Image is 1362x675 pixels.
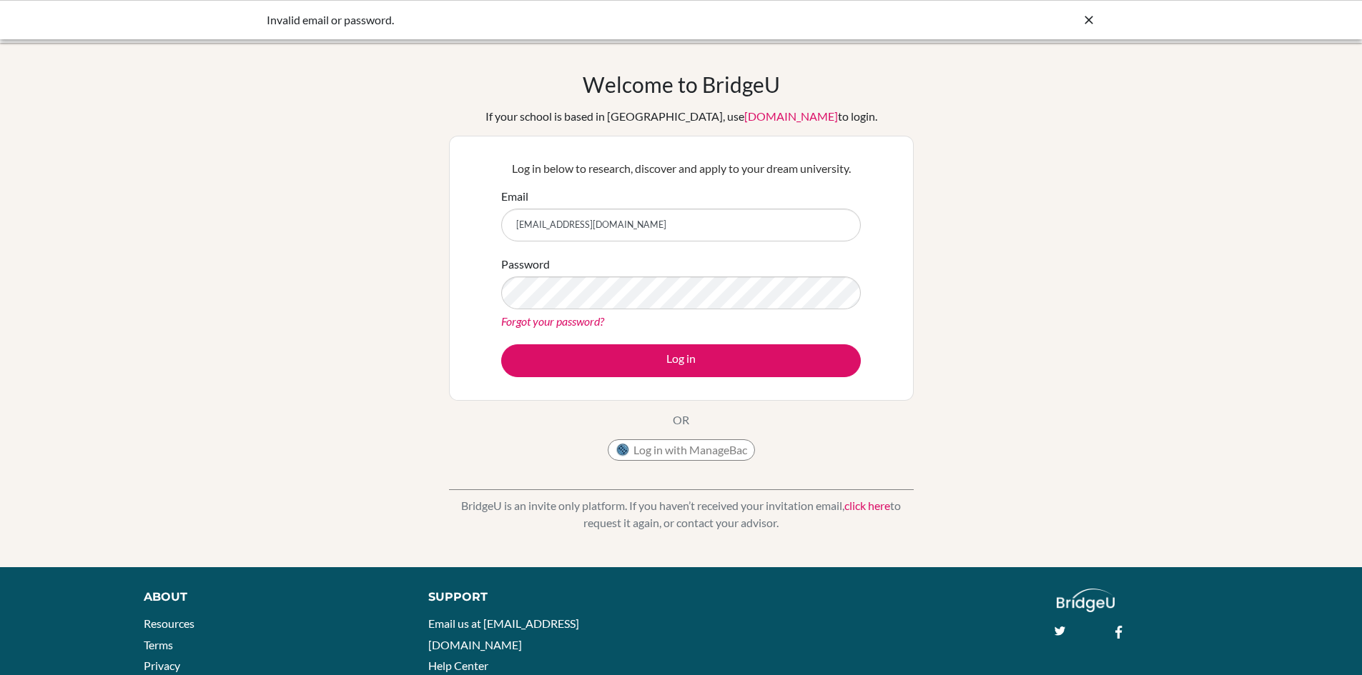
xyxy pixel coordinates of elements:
[428,659,488,672] a: Help Center
[428,616,579,651] a: Email us at [EMAIL_ADDRESS][DOMAIN_NAME]
[1057,589,1115,612] img: logo_white@2x-f4f0deed5e89b7ecb1c2cc34c3e3d731f90f0f143d5ea2071677605dd97b5244.png
[744,109,838,123] a: [DOMAIN_NAME]
[501,160,861,177] p: Log in below to research, discover and apply to your dream university.
[501,344,861,377] button: Log in
[501,188,528,205] label: Email
[608,439,755,461] button: Log in with ManageBac
[501,314,604,328] a: Forgot your password?
[144,589,396,606] div: About
[144,638,173,651] a: Terms
[583,71,780,97] h1: Welcome to BridgeU
[428,589,664,606] div: Support
[267,11,882,29] div: Invalid email or password.
[501,256,550,273] label: Password
[485,108,877,125] div: If your school is based in [GEOGRAPHIC_DATA], use to login.
[144,659,180,672] a: Privacy
[844,499,890,512] a: click here
[144,616,194,630] a: Resources
[449,497,914,531] p: BridgeU is an invite only platform. If you haven’t received your invitation email, to request it ...
[673,411,689,429] p: OR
